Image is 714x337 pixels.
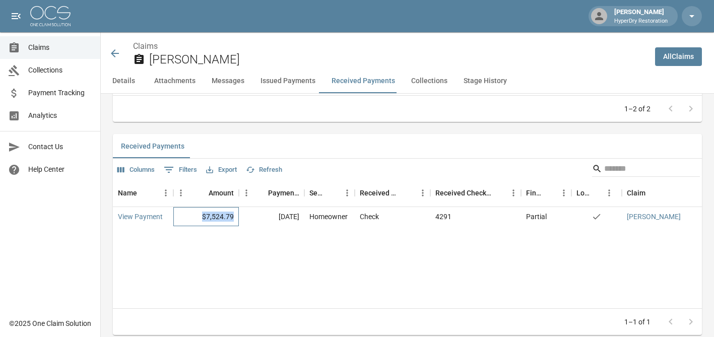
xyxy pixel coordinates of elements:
div: Search [592,161,700,179]
button: Sort [194,186,209,200]
div: Received Method [355,179,430,207]
div: Received Check Number [435,179,492,207]
span: Help Center [28,164,92,175]
p: 1–2 of 2 [624,104,651,114]
button: Details [101,69,146,93]
div: related-list tabs [113,134,702,158]
a: Claims [133,41,158,51]
button: Sort [591,186,605,200]
button: Menu [602,185,617,200]
button: Export [204,162,239,178]
button: Menu [158,185,173,200]
button: Collections [403,69,456,93]
span: Contact Us [28,142,92,152]
div: Check [360,212,379,222]
div: anchor tabs [101,69,714,93]
nav: breadcrumb [133,40,647,52]
span: Payment Tracking [28,88,92,98]
button: Messages [204,69,252,93]
button: Menu [340,185,355,200]
div: Final/Partial [526,179,542,207]
div: Payment Date [268,179,299,207]
div: Claim [627,179,645,207]
div: $7,524.79 [173,207,239,226]
div: Amount [173,179,239,207]
h2: [PERSON_NAME] [149,52,647,67]
div: [PERSON_NAME] [610,7,672,25]
div: Sender [309,179,326,207]
div: Final/Partial [521,179,571,207]
div: Received Check Number [430,179,521,207]
div: Name [113,179,173,207]
div: © 2025 One Claim Solution [9,318,91,328]
button: open drawer [6,6,26,26]
div: Homeowner [309,212,348,222]
div: Lockbox [576,179,591,207]
button: Menu [173,185,188,200]
button: Menu [239,185,254,200]
p: HyperDry Restoration [614,17,668,26]
a: View Payment [118,212,163,222]
button: Select columns [115,162,157,178]
a: AllClaims [655,47,702,66]
div: Amount [209,179,234,207]
button: Issued Payments [252,69,323,93]
button: Stage History [456,69,515,93]
div: [DATE] [239,207,304,226]
div: Payment Date [239,179,304,207]
button: Sort [542,186,556,200]
a: [PERSON_NAME] [627,212,681,222]
button: Sort [645,186,660,200]
button: Menu [556,185,571,200]
button: Menu [415,185,430,200]
span: Collections [28,65,92,76]
button: Received Payments [113,134,192,158]
button: Refresh [243,162,285,178]
button: Received Payments [323,69,403,93]
div: Partial [526,212,547,222]
button: Sort [254,186,268,200]
div: Received Method [360,179,401,207]
button: Show filters [161,162,200,178]
button: Sort [326,186,340,200]
div: 4291 [435,212,451,222]
img: ocs-logo-white-transparent.png [30,6,71,26]
button: Sort [401,186,415,200]
div: Lockbox [571,179,622,207]
button: Menu [506,185,521,200]
span: Analytics [28,110,92,121]
div: Name [118,179,137,207]
div: Sender [304,179,355,207]
button: Attachments [146,69,204,93]
p: 1–1 of 1 [624,317,651,327]
button: Sort [492,186,506,200]
span: Claims [28,42,92,53]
